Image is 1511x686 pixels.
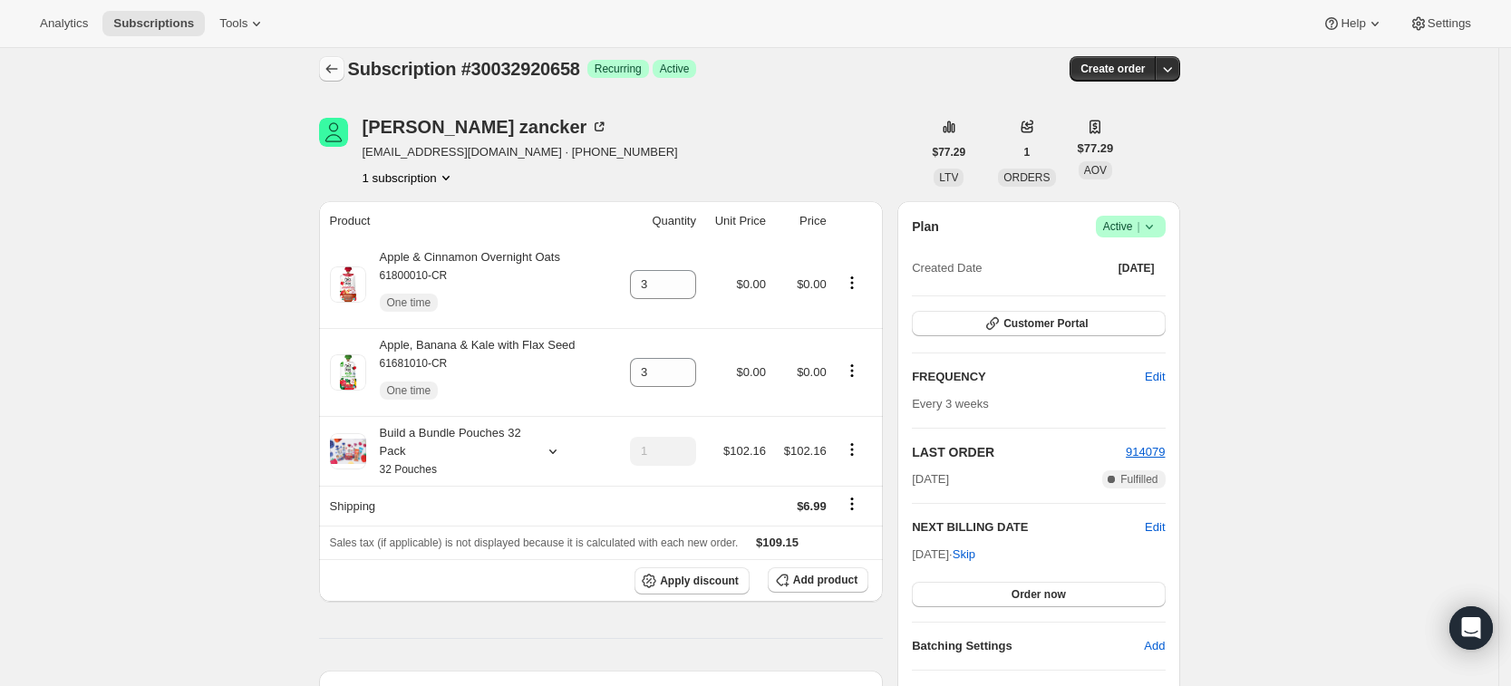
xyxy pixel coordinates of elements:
[348,59,580,79] span: Subscription #30032920658
[1070,56,1156,82] button: Create order
[912,259,982,277] span: Created Date
[756,536,799,549] span: $109.15
[1428,16,1471,31] span: Settings
[1103,217,1158,236] span: Active
[363,169,455,187] button: Product actions
[838,361,867,381] button: Product actions
[1024,145,1031,159] span: 1
[634,567,750,594] button: Apply discount
[366,424,529,478] div: Build a Bundle Pouches 32 Pack
[1133,632,1176,661] button: Add
[1084,164,1107,177] span: AOV
[1137,219,1139,234] span: |
[1013,140,1041,165] button: 1
[912,217,939,236] h2: Plan
[363,118,609,136] div: [PERSON_NAME] zancker
[319,118,348,147] span: Bailey zancker
[366,248,560,321] div: Apple & Cinnamon Overnight Oats
[702,201,771,241] th: Unit Price
[838,440,867,459] button: Product actions
[1080,62,1145,76] span: Create order
[113,16,194,31] span: Subscriptions
[219,16,247,31] span: Tools
[387,383,431,398] span: One time
[1003,316,1088,331] span: Customer Portal
[1145,368,1165,386] span: Edit
[912,470,949,488] span: [DATE]
[1012,587,1066,602] span: Order now
[660,574,739,588] span: Apply discount
[771,201,832,241] th: Price
[1108,256,1166,281] button: [DATE]
[939,171,958,184] span: LTV
[797,365,827,379] span: $0.00
[1003,171,1050,184] span: ORDERS
[737,365,767,379] span: $0.00
[319,201,615,241] th: Product
[366,336,576,409] div: Apple, Banana & Kale with Flax Seed
[380,269,448,282] small: 61800010-CR
[768,567,868,593] button: Add product
[797,499,827,513] span: $6.99
[208,11,276,36] button: Tools
[737,277,767,291] span: $0.00
[330,266,366,303] img: product img
[319,486,615,526] th: Shipping
[595,62,642,76] span: Recurring
[1134,362,1176,391] button: Edit
[1312,11,1394,36] button: Help
[330,536,739,549] span: Sales tax (if applicable) is not displayed because it is calculated with each new order.
[1449,606,1493,650] div: Open Intercom Messenger
[1399,11,1482,36] button: Settings
[660,62,690,76] span: Active
[912,397,989,411] span: Every 3 weeks
[912,547,975,561] span: [DATE] ·
[1078,140,1114,158] span: $77.29
[797,277,827,291] span: $0.00
[912,443,1126,461] h2: LAST ORDER
[380,463,437,476] small: 32 Pouches
[102,11,205,36] button: Subscriptions
[1126,445,1165,459] a: 914079
[29,11,99,36] button: Analytics
[1120,472,1157,487] span: Fulfilled
[784,444,827,458] span: $102.16
[922,140,977,165] button: $77.29
[942,540,986,569] button: Skip
[933,145,966,159] span: $77.29
[912,637,1144,655] h6: Batching Settings
[953,546,975,564] span: Skip
[1341,16,1365,31] span: Help
[912,368,1145,386] h2: FREQUENCY
[912,311,1165,336] button: Customer Portal
[330,354,366,391] img: product img
[723,444,766,458] span: $102.16
[1126,443,1165,461] button: 914079
[380,357,448,370] small: 61681010-CR
[319,56,344,82] button: Subscriptions
[1144,637,1165,655] span: Add
[615,201,702,241] th: Quantity
[912,518,1145,536] h2: NEXT BILLING DATE
[1145,518,1165,536] button: Edit
[1119,261,1155,275] span: [DATE]
[363,143,678,161] span: [EMAIL_ADDRESS][DOMAIN_NAME] · [PHONE_NUMBER]
[793,573,857,587] span: Add product
[912,582,1165,607] button: Order now
[838,273,867,293] button: Product actions
[838,494,867,514] button: Shipping actions
[40,16,88,31] span: Analytics
[387,295,431,310] span: One time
